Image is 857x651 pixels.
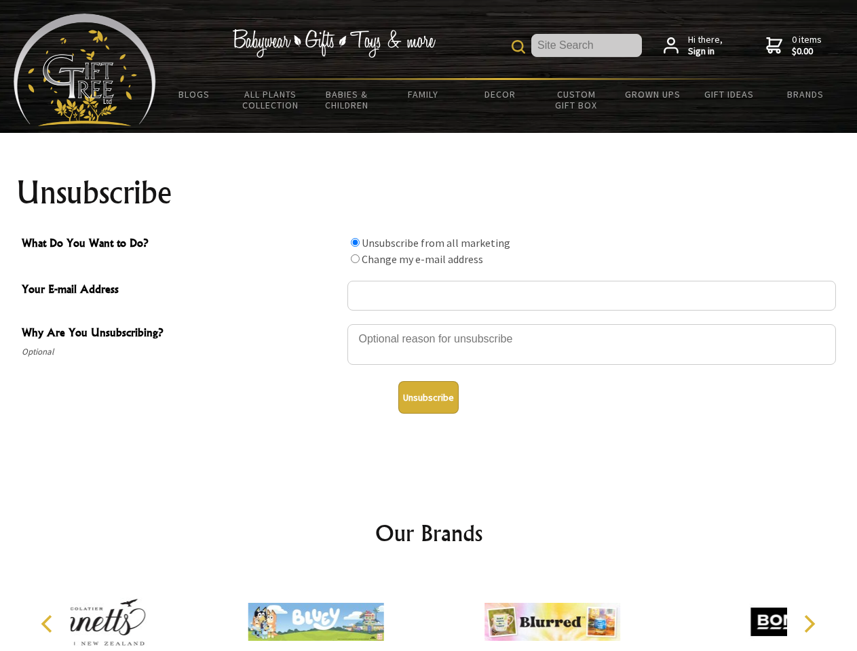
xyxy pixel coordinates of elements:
[461,80,538,108] a: Decor
[767,80,844,108] a: Brands
[156,80,233,108] a: BLOGS
[792,33,822,58] span: 0 items
[691,80,767,108] a: Gift Ideas
[362,252,483,266] label: Change my e-mail address
[347,281,836,311] input: Your E-mail Address
[27,517,831,549] h2: Our Brands
[614,80,691,108] a: Grown Ups
[16,176,841,209] h1: Unsubscribe
[398,381,459,414] button: Unsubscribe
[688,45,723,58] strong: Sign in
[351,254,360,263] input: What Do You Want to Do?
[766,34,822,58] a: 0 items$0.00
[531,34,642,57] input: Site Search
[14,14,156,126] img: Babyware - Gifts - Toys and more...
[385,80,462,108] a: Family
[309,80,385,119] a: Babies & Children
[792,45,822,58] strong: $0.00
[34,609,64,639] button: Previous
[233,80,309,119] a: All Plants Collection
[362,236,510,250] label: Unsubscribe from all marketing
[351,238,360,247] input: What Do You Want to Do?
[794,609,824,639] button: Next
[22,235,341,254] span: What Do You Want to Do?
[22,324,341,344] span: Why Are You Unsubscribing?
[538,80,615,119] a: Custom Gift Box
[22,344,341,360] span: Optional
[232,29,436,58] img: Babywear - Gifts - Toys & more
[664,34,723,58] a: Hi there,Sign in
[347,324,836,365] textarea: Why Are You Unsubscribing?
[688,34,723,58] span: Hi there,
[512,40,525,54] img: product search
[22,281,341,300] span: Your E-mail Address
